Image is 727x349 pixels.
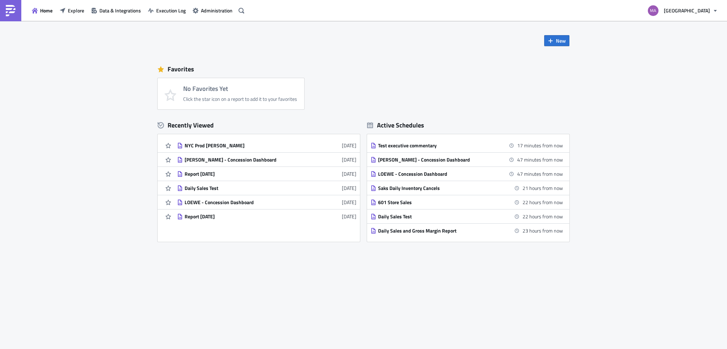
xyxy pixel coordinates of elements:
[342,198,356,206] time: 2025-09-18T15:20:24Z
[523,184,563,192] time: 2025-09-24 07:00
[342,184,356,192] time: 2025-09-18T15:23:51Z
[378,213,502,220] div: Daily Sales Test
[378,157,502,163] div: [PERSON_NAME] - Concession Dashboard
[378,142,502,149] div: Test executive commentary
[342,213,356,220] time: 2025-09-09T15:38:31Z
[201,7,233,14] span: Administration
[156,7,186,14] span: Execution Log
[371,153,563,167] a: [PERSON_NAME] - Concession Dashboard47 minutes from now
[371,138,563,152] a: Test executive commentary17 minutes from now
[378,199,502,206] div: 601 Store Sales
[185,171,309,177] div: Report [DATE]
[189,5,236,16] button: Administration
[342,156,356,163] time: 2025-09-18T15:24:03Z
[371,209,563,223] a: Daily Sales Test22 hours from now
[177,209,356,223] a: Report [DATE][DATE]
[99,7,141,14] span: Data & Integrations
[378,171,502,177] div: LOEWE - Concession Dashboard
[371,224,563,238] a: Daily Sales and Gross Margin Report23 hours from now
[177,181,356,195] a: Daily Sales Test[DATE]
[177,167,356,181] a: Report [DATE][DATE]
[177,138,356,152] a: NYC Prod [PERSON_NAME][DATE]
[523,213,563,220] time: 2025-09-24 08:00
[644,3,722,18] button: [GEOGRAPHIC_DATA]
[556,37,566,44] span: New
[544,35,569,46] button: New
[40,7,53,14] span: Home
[378,185,502,191] div: Saks Daily Inventory Cancels
[185,213,309,220] div: Report [DATE]
[88,5,144,16] button: Data & Integrations
[177,195,356,209] a: LOEWE - Concession Dashboard[DATE]
[647,5,659,17] img: Avatar
[177,153,356,167] a: [PERSON_NAME] - Concession Dashboard[DATE]
[517,156,563,163] time: 2025-09-23 10:30
[28,5,56,16] button: Home
[185,199,309,206] div: LOEWE - Concession Dashboard
[371,167,563,181] a: LOEWE - Concession Dashboard47 minutes from now
[342,170,356,178] time: 2025-09-18T15:23:56Z
[523,227,563,234] time: 2025-09-24 08:30
[342,142,356,149] time: 2025-09-18T15:25:07Z
[371,195,563,209] a: 601 Store Sales22 hours from now
[371,181,563,195] a: Saks Daily Inventory Cancels21 hours from now
[185,157,309,163] div: [PERSON_NAME] - Concession Dashboard
[517,170,563,178] time: 2025-09-23 10:30
[5,5,16,16] img: PushMetrics
[158,64,569,75] div: Favorites
[144,5,189,16] button: Execution Log
[183,96,297,102] div: Click the star icon on a report to add it to your favorites
[56,5,88,16] button: Explore
[183,85,297,92] h4: No Favorites Yet
[68,7,84,14] span: Explore
[517,142,563,149] time: 2025-09-23 10:00
[185,142,309,149] div: NYC Prod [PERSON_NAME]
[523,198,563,206] time: 2025-09-24 08:00
[367,121,424,129] div: Active Schedules
[185,185,309,191] div: Daily Sales Test
[158,120,360,131] div: Recently Viewed
[378,228,502,234] div: Daily Sales and Gross Margin Report
[664,7,710,14] span: [GEOGRAPHIC_DATA]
